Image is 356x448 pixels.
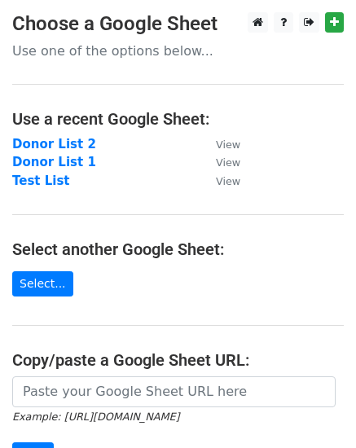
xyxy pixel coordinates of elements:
h3: Choose a Google Sheet [12,12,344,36]
a: Test List [12,173,70,188]
a: View [200,155,240,169]
input: Paste your Google Sheet URL here [12,376,336,407]
small: View [216,156,240,169]
small: View [216,175,240,187]
a: Donor List 2 [12,137,96,152]
small: Example: [URL][DOMAIN_NAME] [12,411,179,423]
h4: Select another Google Sheet: [12,239,344,259]
a: View [200,173,240,188]
a: Select... [12,271,73,296]
a: View [200,137,240,152]
small: View [216,138,240,151]
h4: Use a recent Google Sheet: [12,109,344,129]
a: Donor List 1 [12,155,96,169]
p: Use one of the options below... [12,42,344,59]
h4: Copy/paste a Google Sheet URL: [12,350,344,370]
